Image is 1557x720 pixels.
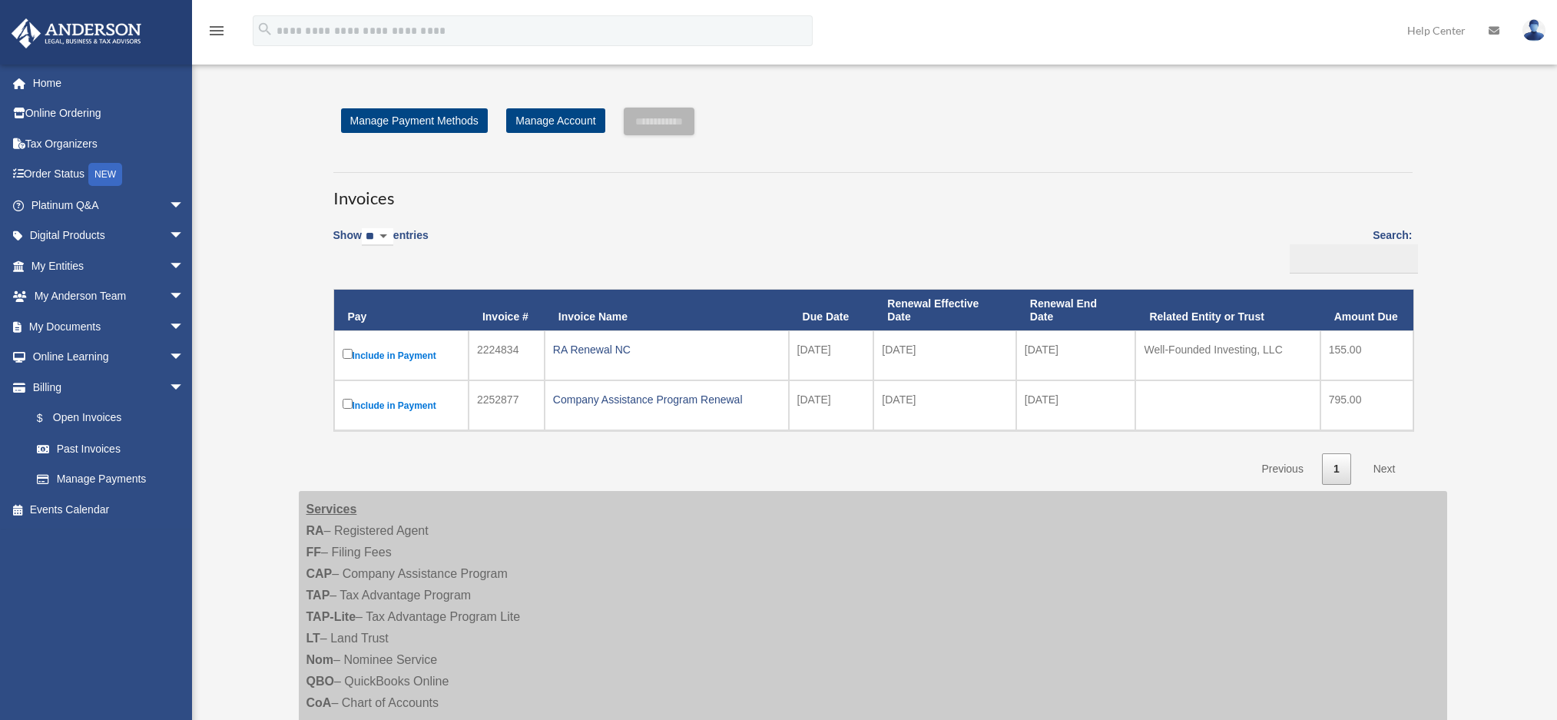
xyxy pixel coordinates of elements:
strong: FF [306,546,322,559]
div: NEW [88,163,122,186]
label: Include in Payment [343,396,460,415]
strong: Nom [306,653,334,666]
th: Renewal Effective Date: activate to sort column ascending [873,290,1016,331]
a: $Open Invoices [22,403,192,434]
span: $ [45,409,53,428]
span: arrow_drop_down [169,221,200,252]
a: Past Invoices [22,433,200,464]
strong: TAP-Lite [306,610,356,623]
div: Company Assistance Program Renewal [553,389,780,410]
th: Pay: activate to sort column descending [334,290,469,331]
a: 1 [1322,453,1351,485]
th: Renewal End Date: activate to sort column ascending [1016,290,1136,331]
img: Anderson Advisors Platinum Portal [7,18,146,48]
td: 155.00 [1320,330,1413,380]
th: Due Date: activate to sort column ascending [789,290,874,331]
label: Include in Payment [343,346,460,365]
strong: CAP [306,567,333,580]
a: Previous [1250,453,1314,485]
td: [DATE] [789,330,874,380]
td: 2224834 [469,330,545,380]
a: Platinum Q&Aarrow_drop_down [11,190,207,221]
td: 2252877 [469,380,545,430]
td: 795.00 [1320,380,1413,430]
a: Next [1362,453,1407,485]
a: Events Calendar [11,494,207,525]
strong: TAP [306,589,330,602]
a: My Documentsarrow_drop_down [11,311,207,342]
a: Home [11,68,207,98]
span: arrow_drop_down [169,311,200,343]
input: Include in Payment [343,399,353,409]
a: My Anderson Teamarrow_drop_down [11,281,207,312]
select: Showentries [362,228,393,246]
span: arrow_drop_down [169,372,200,403]
td: [DATE] [1016,330,1136,380]
strong: Services [306,503,357,516]
h3: Invoices [333,172,1413,211]
th: Invoice #: activate to sort column ascending [469,290,545,331]
div: RA Renewal NC [553,339,780,360]
a: Manage Account [506,108,605,133]
td: Well-Founded Investing, LLC [1135,330,1320,380]
td: [DATE] [789,380,874,430]
i: search [257,21,273,38]
strong: CoA [306,696,332,709]
a: Digital Productsarrow_drop_down [11,221,207,251]
span: arrow_drop_down [169,281,200,313]
td: [DATE] [873,330,1016,380]
a: My Entitiesarrow_drop_down [11,251,207,281]
strong: QBO [306,675,334,688]
a: Online Ordering [11,98,207,129]
td: [DATE] [873,380,1016,430]
td: [DATE] [1016,380,1136,430]
img: User Pic [1522,19,1545,41]
label: Search: [1284,226,1413,274]
a: Manage Payment Methods [341,108,488,133]
a: Tax Organizers [11,128,207,159]
input: Include in Payment [343,349,353,359]
a: Billingarrow_drop_down [11,372,200,403]
a: Order StatusNEW [11,159,207,191]
span: arrow_drop_down [169,190,200,221]
th: Amount Due: activate to sort column ascending [1320,290,1413,331]
input: Search: [1290,244,1418,274]
a: Online Learningarrow_drop_down [11,342,207,373]
th: Invoice Name: activate to sort column ascending [545,290,789,331]
a: Manage Payments [22,464,200,495]
a: menu [207,27,226,40]
th: Related Entity or Trust: activate to sort column ascending [1135,290,1320,331]
label: Show entries [333,226,429,261]
i: menu [207,22,226,40]
strong: RA [306,524,324,537]
strong: LT [306,632,320,645]
span: arrow_drop_down [169,251,200,282]
span: arrow_drop_down [169,342,200,373]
